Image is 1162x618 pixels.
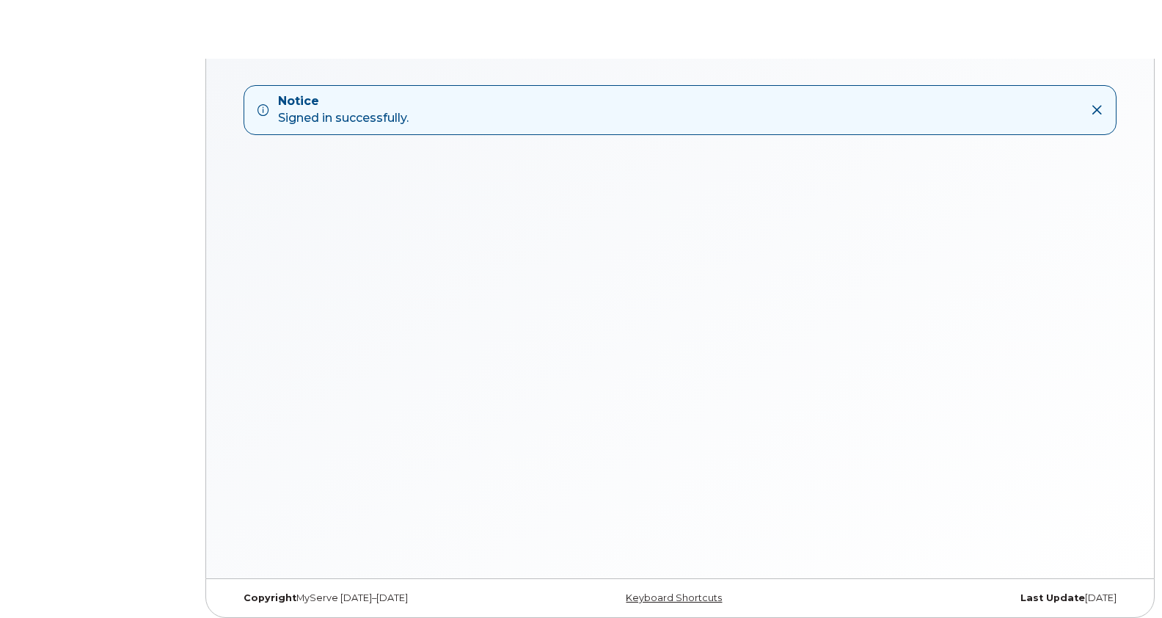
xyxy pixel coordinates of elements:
strong: Copyright [244,592,296,603]
div: Signed in successfully. [278,93,409,127]
a: Keyboard Shortcuts [626,592,722,603]
strong: Notice [278,93,409,110]
div: MyServe [DATE]–[DATE] [233,592,531,604]
div: [DATE] [829,592,1128,604]
strong: Last Update [1020,592,1085,603]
